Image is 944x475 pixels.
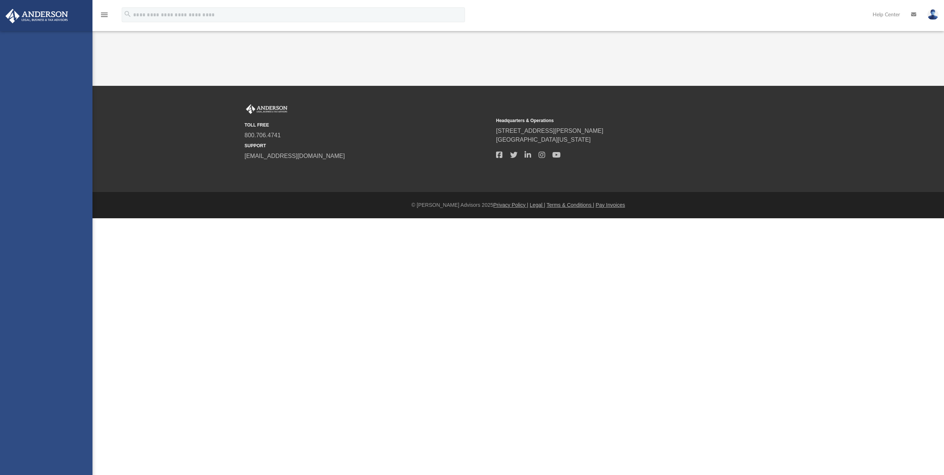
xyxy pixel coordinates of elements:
[493,202,529,208] a: Privacy Policy |
[245,142,491,149] small: SUPPORT
[245,153,345,159] a: [EMAIL_ADDRESS][DOMAIN_NAME]
[496,117,742,124] small: Headquarters & Operations
[496,137,591,143] a: [GEOGRAPHIC_DATA][US_STATE]
[92,201,944,209] div: © [PERSON_NAME] Advisors 2025
[3,9,70,23] img: Anderson Advisors Platinum Portal
[596,202,625,208] a: Pay Invoices
[496,128,603,134] a: [STREET_ADDRESS][PERSON_NAME]
[100,14,109,19] a: menu
[927,9,938,20] img: User Pic
[124,10,132,18] i: search
[100,10,109,19] i: menu
[245,132,281,138] a: 800.706.4741
[547,202,594,208] a: Terms & Conditions |
[245,122,491,128] small: TOLL FREE
[530,202,545,208] a: Legal |
[245,104,289,114] img: Anderson Advisors Platinum Portal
